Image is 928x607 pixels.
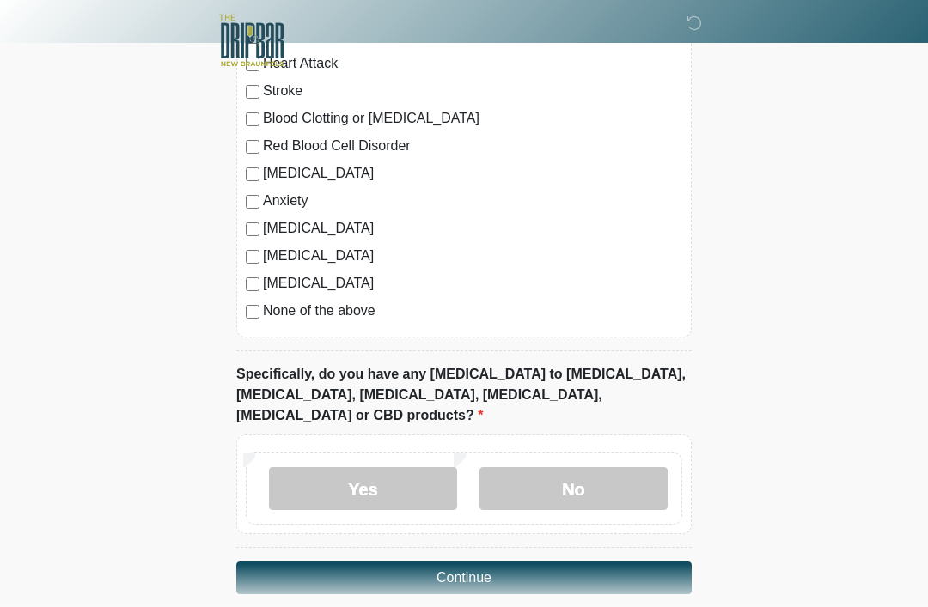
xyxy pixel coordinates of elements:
input: [MEDICAL_DATA] [246,167,259,181]
label: None of the above [263,300,682,321]
input: Anxiety [246,195,259,209]
input: [MEDICAL_DATA] [246,250,259,264]
label: Yes [269,467,457,510]
label: [MEDICAL_DATA] [263,218,682,239]
label: [MEDICAL_DATA] [263,246,682,266]
label: Blood Clotting or [MEDICAL_DATA] [263,108,682,129]
input: [MEDICAL_DATA] [246,222,259,236]
label: [MEDICAL_DATA] [263,273,682,294]
input: [MEDICAL_DATA] [246,277,259,291]
input: None of the above [246,305,259,319]
input: Red Blood Cell Disorder [246,140,259,154]
input: Stroke [246,85,259,99]
img: The DRIPBaR - New Braunfels Logo [219,13,284,69]
label: Specifically, do you have any [MEDICAL_DATA] to [MEDICAL_DATA], [MEDICAL_DATA], [MEDICAL_DATA], [... [236,364,692,426]
label: Stroke [263,81,682,101]
label: No [479,467,668,510]
label: Anxiety [263,191,682,211]
input: Blood Clotting or [MEDICAL_DATA] [246,112,259,126]
button: Continue [236,561,692,594]
label: Red Blood Cell Disorder [263,136,682,156]
label: [MEDICAL_DATA] [263,163,682,184]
